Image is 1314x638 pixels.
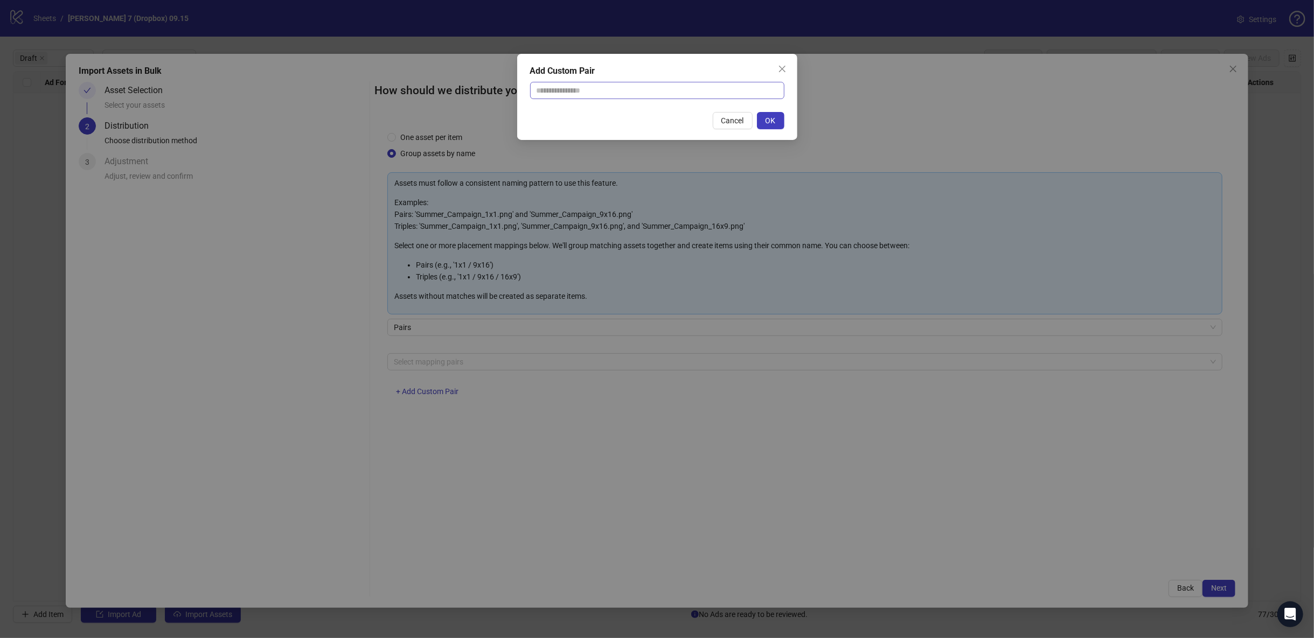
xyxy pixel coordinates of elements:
button: OK [757,112,784,129]
span: close [778,65,787,73]
span: Cancel [721,116,744,125]
button: Close [774,60,791,78]
div: Add Custom Pair [530,65,784,78]
span: OK [766,116,776,125]
button: Cancel [713,112,753,129]
div: Open Intercom Messenger [1277,601,1303,627]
